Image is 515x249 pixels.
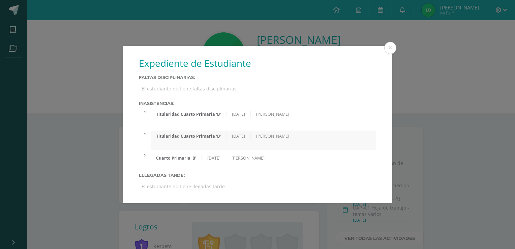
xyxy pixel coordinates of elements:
label: Inasistencias: [139,101,376,106]
label: Lllegadas tarde: [139,173,376,178]
div: Titularidad Cuarto Primaria 'B' [151,111,226,117]
div: El estudiante no tiene llegadas tarde. [139,181,376,192]
div: [DATE] [226,133,251,139]
div: [DATE] [226,111,251,117]
div: El estudiante no tiene faltas disciplinarias. [139,83,376,94]
div: [PERSON_NAME] [251,133,295,139]
div: [PERSON_NAME] [226,155,270,161]
button: Close (Esc) [384,42,396,54]
div: Cuarto Primaria 'B' [151,155,202,161]
div: [PERSON_NAME] [251,111,295,117]
label: Faltas Disciplinarias: [139,75,376,80]
div: Titularidad Cuarto Primaria 'B' [151,133,226,139]
div: [DATE] [202,155,226,161]
h1: Expediente de Estudiante [139,57,376,70]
